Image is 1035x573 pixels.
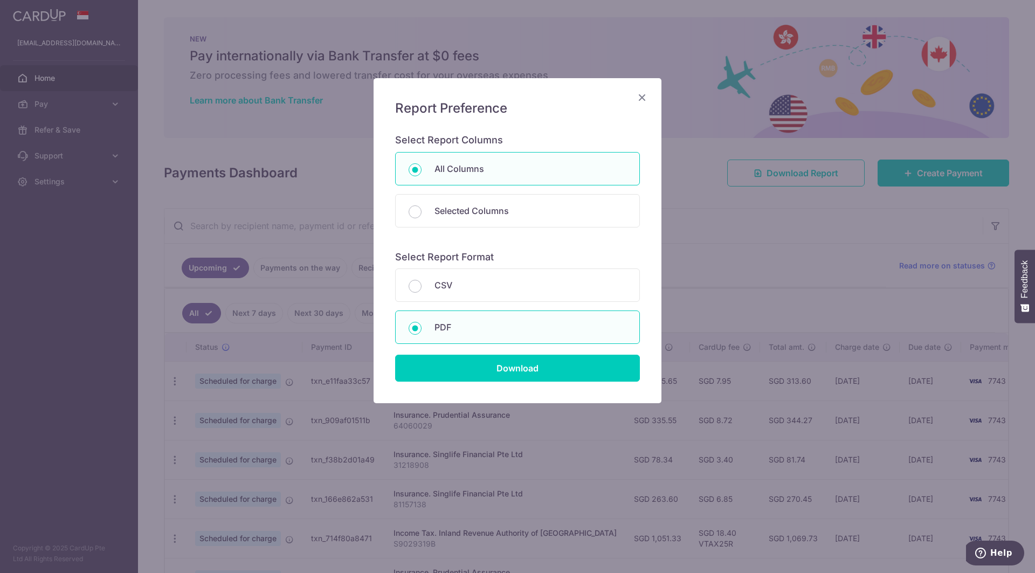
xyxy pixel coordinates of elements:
p: CSV [434,279,626,292]
input: Download [395,355,640,382]
iframe: Opens a widget where you can find more information [966,541,1024,568]
button: Close [636,91,648,104]
p: All Columns [434,162,626,175]
button: Feedback - Show survey [1015,250,1035,323]
h5: Report Preference [395,100,640,117]
h6: Select Report Columns [395,134,640,147]
h6: Select Report Format [395,251,640,264]
span: Feedback [1020,260,1030,298]
p: PDF [434,321,626,334]
p: Selected Columns [434,204,626,217]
